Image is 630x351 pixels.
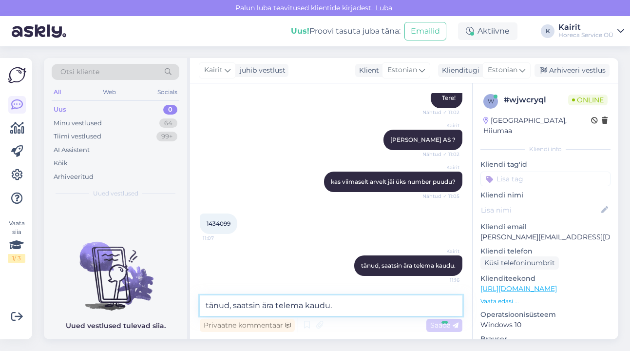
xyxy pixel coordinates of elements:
div: juhib vestlust [236,65,286,76]
p: Windows 10 [480,320,611,330]
div: 0 [163,105,177,115]
span: Nähtud ✓ 11:02 [422,151,459,158]
div: 1 / 3 [8,254,25,263]
div: Aktiivne [458,22,517,40]
span: Kairit [423,248,459,255]
span: Luba [373,3,395,12]
input: Lisa nimi [481,205,599,215]
div: Tiimi vestlused [54,132,101,141]
div: Kliendi info [480,145,611,154]
p: Vaata edasi ... [480,297,611,306]
div: 64 [159,118,177,128]
span: Kairit [204,65,223,76]
b: Uus! [291,26,309,36]
div: Arhiveeri vestlus [535,64,610,77]
button: Emailid [404,22,446,40]
img: Askly Logo [8,66,26,84]
a: KairitHoreca Service OÜ [558,23,624,39]
span: Tere! [442,94,456,101]
p: Brauser [480,334,611,344]
span: [PERSON_NAME] AS ? [390,136,456,143]
p: Kliendi tag'id [480,159,611,170]
span: w [488,97,494,105]
p: Uued vestlused tulevad siia. [66,321,166,331]
p: Kliendi nimi [480,190,611,200]
p: Kliendi email [480,222,611,232]
img: No chats [44,224,187,312]
div: Kõik [54,158,68,168]
span: kas viimaselt arvelt jäi üks number puudu? [331,178,456,185]
div: Küsi telefoninumbrit [480,256,559,270]
span: 11:07 [203,234,239,242]
p: [PERSON_NAME][EMAIL_ADDRESS][DOMAIN_NAME] [480,232,611,242]
input: Lisa tag [480,172,611,186]
div: Horeca Service OÜ [558,31,613,39]
a: [URL][DOMAIN_NAME] [480,284,557,293]
div: All [52,86,63,98]
div: Kairit [558,23,613,31]
div: AI Assistent [54,145,90,155]
span: Online [568,95,608,105]
span: Kairit [423,122,459,129]
div: Proovi tasuta juba täna: [291,25,401,37]
span: tänud, saatsin ära telema kaudu. [361,262,456,269]
div: [GEOGRAPHIC_DATA], Hiiumaa [483,116,591,136]
p: Klienditeekond [480,273,611,284]
div: Arhiveeritud [54,172,94,182]
div: Web [101,86,118,98]
div: Minu vestlused [54,118,102,128]
div: Socials [155,86,179,98]
span: Nähtud ✓ 11:02 [422,109,459,116]
p: Operatsioonisüsteem [480,310,611,320]
span: Otsi kliente [60,67,99,77]
p: Kliendi telefon [480,246,611,256]
div: Klienditugi [438,65,479,76]
span: 1434099 [207,220,230,227]
div: K [541,24,554,38]
div: # wjwcryql [504,94,568,106]
span: Estonian [387,65,417,76]
div: Uus [54,105,66,115]
span: Kairit [423,164,459,171]
span: 11:16 [423,276,459,284]
span: Nähtud ✓ 11:05 [422,193,459,200]
span: Uued vestlused [93,189,138,198]
div: Vaata siia [8,219,25,263]
div: Klient [355,65,379,76]
span: Estonian [488,65,517,76]
div: 99+ [156,132,177,141]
